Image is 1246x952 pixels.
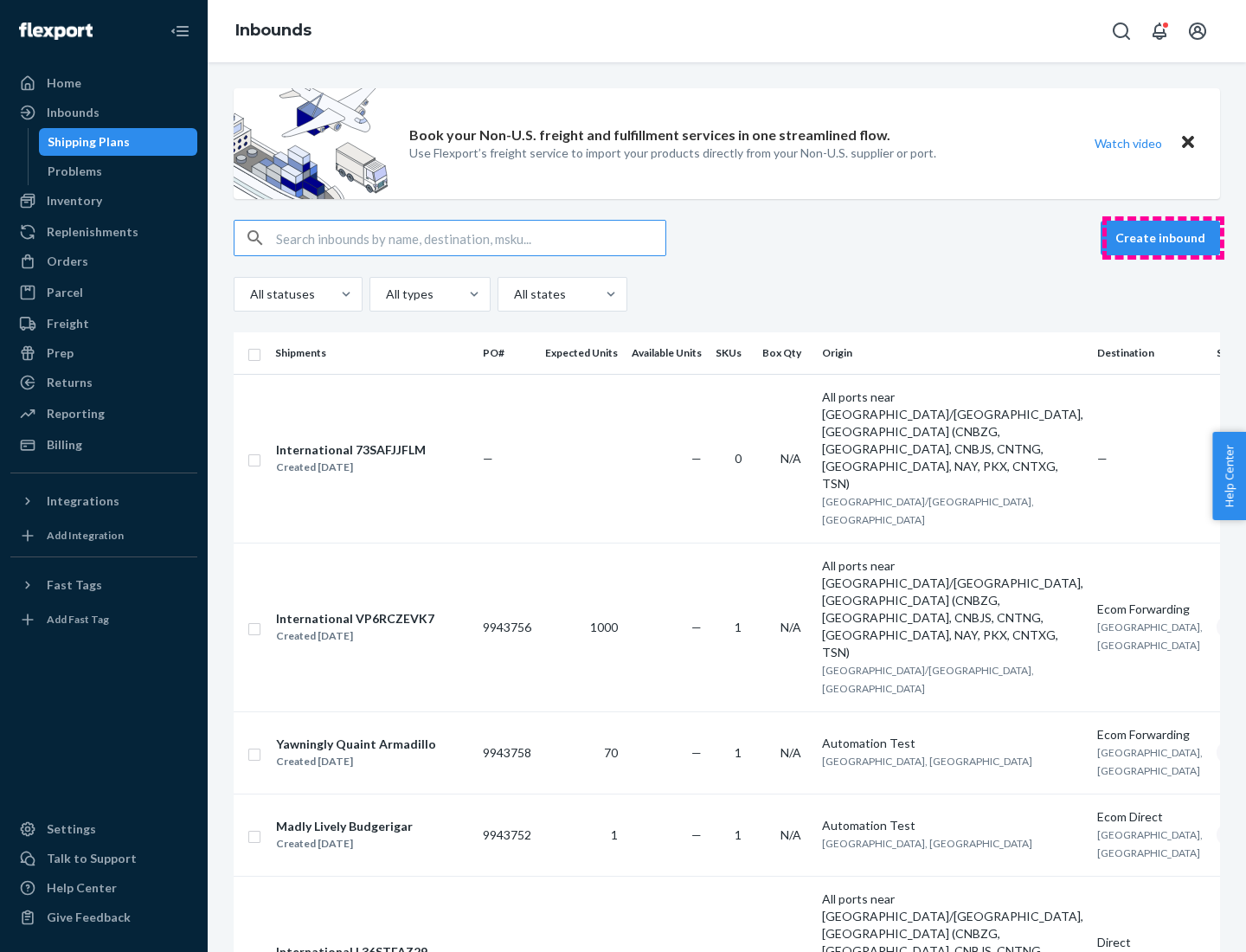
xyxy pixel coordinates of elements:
[691,827,702,842] span: —
[822,837,1032,850] span: [GEOGRAPHIC_DATA], [GEOGRAPHIC_DATA]
[780,620,801,634] span: N/A
[48,163,102,180] div: Problems
[10,218,197,246] a: Replenishments
[780,451,801,466] span: N/A
[276,610,434,627] div: International VP6RCZEVK7
[48,133,130,151] div: Shipping Plans
[822,557,1083,661] div: All ports near [GEOGRAPHIC_DATA]/[GEOGRAPHIC_DATA], [GEOGRAPHIC_DATA] (CNBZG, [GEOGRAPHIC_DATA], ...
[1101,221,1220,255] button: Create inbound
[276,818,413,835] div: Madly Lively Budgerigar
[47,879,117,897] div: Help Center
[10,248,197,275] a: Orders
[47,284,83,301] div: Parcel
[10,310,197,338] a: Freight
[276,459,426,476] div: Created [DATE]
[276,627,434,645] div: Created [DATE]
[276,835,413,852] div: Created [DATE]
[822,389,1083,492] div: All ports near [GEOGRAPHIC_DATA]/[GEOGRAPHIC_DATA], [GEOGRAPHIC_DATA] (CNBZG, [GEOGRAPHIC_DATA], ...
[1097,808,1203,826] div: Ecom Direct
[709,332,755,374] th: SKUs
[1097,451,1108,466] span: —
[1212,432,1246,520] button: Help Center
[47,909,131,926] div: Give Feedback
[691,451,702,466] span: —
[1097,828,1203,859] span: [GEOGRAPHIC_DATA], [GEOGRAPHIC_DATA]
[47,253,88,270] div: Orders
[409,145,936,162] p: Use Flexport’s freight service to import your products directly from your Non-U.S. supplier or port.
[1104,14,1139,48] button: Open Search Box
[476,332,538,374] th: PO#
[822,664,1034,695] span: [GEOGRAPHIC_DATA]/[GEOGRAPHIC_DATA], [GEOGRAPHIC_DATA]
[10,69,197,97] a: Home
[10,815,197,843] a: Settings
[822,735,1083,752] div: Automation Test
[822,495,1034,526] span: [GEOGRAPHIC_DATA]/[GEOGRAPHIC_DATA], [GEOGRAPHIC_DATA]
[163,14,197,48] button: Close Navigation
[10,874,197,902] a: Help Center
[538,332,625,374] th: Expected Units
[483,451,493,466] span: —
[735,827,742,842] span: 1
[10,845,197,872] a: Talk to Support
[248,286,250,303] input: All statuses
[276,736,436,753] div: Yawningly Quaint Armadillo
[780,745,801,760] span: N/A
[10,400,197,428] a: Reporting
[735,451,742,466] span: 0
[10,369,197,396] a: Returns
[47,405,105,422] div: Reporting
[1090,332,1210,374] th: Destination
[47,192,102,209] div: Inventory
[10,99,197,126] a: Inbounds
[10,522,197,550] a: Add Integration
[1097,746,1203,777] span: [GEOGRAPHIC_DATA], [GEOGRAPHIC_DATA]
[222,6,325,56] ol: breadcrumbs
[268,332,476,374] th: Shipments
[780,827,801,842] span: N/A
[625,332,709,374] th: Available Units
[276,441,426,459] div: International 73SAFJJFLM
[476,543,538,711] td: 9943756
[276,221,665,255] input: Search inbounds by name, destination, msku...
[47,612,109,627] div: Add Fast Tag
[47,492,119,510] div: Integrations
[47,315,89,332] div: Freight
[47,74,81,92] div: Home
[47,850,137,867] div: Talk to Support
[755,332,815,374] th: Box Qty
[47,436,82,453] div: Billing
[815,332,1090,374] th: Origin
[409,125,890,145] p: Book your Non-U.S. freight and fulfillment services in one streamlined flow.
[39,128,198,156] a: Shipping Plans
[10,904,197,931] button: Give Feedback
[10,606,197,634] a: Add Fast Tag
[691,620,702,634] span: —
[47,820,96,838] div: Settings
[611,827,618,842] span: 1
[604,745,618,760] span: 70
[47,576,102,594] div: Fast Tags
[1142,14,1177,48] button: Open notifications
[1177,131,1199,156] button: Close
[47,344,74,362] div: Prep
[512,286,514,303] input: All states
[590,620,618,634] span: 1000
[10,187,197,215] a: Inventory
[476,794,538,876] td: 9943752
[10,431,197,459] a: Billing
[1097,726,1203,743] div: Ecom Forwarding
[10,279,197,306] a: Parcel
[47,374,93,391] div: Returns
[384,286,386,303] input: All types
[19,23,93,40] img: Flexport logo
[1083,131,1173,156] button: Watch video
[276,753,436,770] div: Created [DATE]
[10,339,197,367] a: Prep
[822,755,1032,768] span: [GEOGRAPHIC_DATA], [GEOGRAPHIC_DATA]
[47,528,124,543] div: Add Integration
[735,620,742,634] span: 1
[691,745,702,760] span: —
[1097,934,1203,951] div: Direct
[47,223,138,241] div: Replenishments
